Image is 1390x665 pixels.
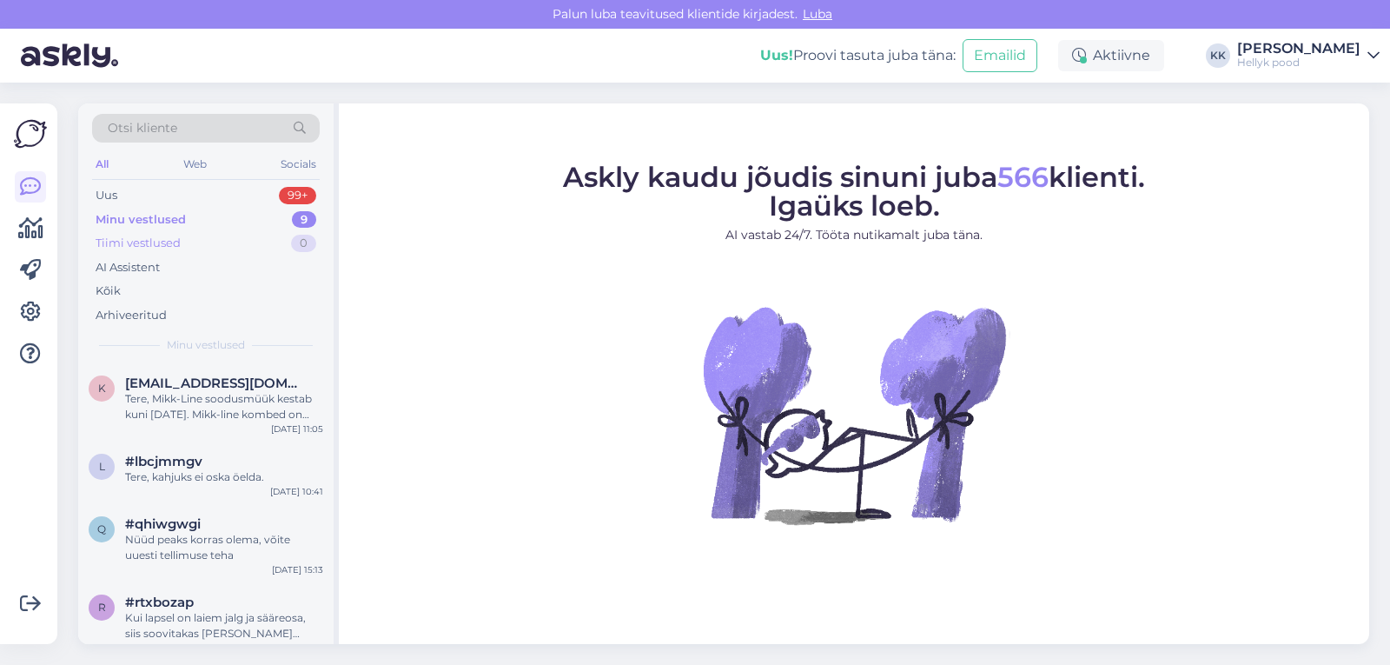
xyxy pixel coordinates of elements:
[96,307,167,324] div: Arhiveeritud
[92,153,112,176] div: All
[798,6,837,22] span: Luba
[279,187,316,204] div: 99+
[125,516,201,532] span: #qhiwgwgi
[14,117,47,150] img: Askly Logo
[563,160,1145,223] span: Askly kaudu jõudis sinuni juba klienti. Igaüks loeb.
[125,469,323,485] div: Tere, kahjuks ei oska öelda.
[96,235,181,252] div: Tiimi vestlused
[96,211,186,229] div: Minu vestlused
[271,422,323,436] div: [DATE] 11:05
[96,259,160,276] div: AI Assistent
[167,337,245,353] span: Minu vestlused
[698,258,1010,571] img: No Chat active
[1237,56,1360,70] div: Hellyk pood
[1237,42,1380,70] a: [PERSON_NAME]Hellyk pood
[272,563,323,576] div: [DATE] 15:13
[108,119,177,137] span: Otsi kliente
[98,601,106,614] span: r
[125,532,323,563] div: Nüüd peaks korras olema, võite uuesti tellimuse teha
[563,226,1145,244] p: AI vastab 24/7. Tööta nutikamalt juba täna.
[269,642,323,655] div: [DATE] 14:36
[1237,42,1360,56] div: [PERSON_NAME]
[125,391,323,422] div: Tere, Mikk-Line soodusmüük kestab kuni [DATE]. Mikk-line kombed on varuga. Epoe lehel on olemas k...
[270,485,323,498] div: [DATE] 10:41
[997,160,1049,194] span: 566
[760,47,793,63] b: Uus!
[760,45,956,66] div: Proovi tasuta juba täna:
[125,595,194,610] span: #rtxbozap
[291,235,316,252] div: 0
[125,610,323,642] div: Kui lapsel on laiem jalg ja sääreosa, siis soovitakas [PERSON_NAME] ikkagi charly high.
[180,153,210,176] div: Web
[97,522,106,535] span: q
[98,382,106,395] span: k
[277,153,320,176] div: Socials
[125,376,306,391] span: kertupeenoja@gmail.com
[1206,43,1230,68] div: KK
[99,460,105,473] span: l
[1058,40,1164,71] div: Aktiivne
[292,211,316,229] div: 9
[96,187,117,204] div: Uus
[96,283,121,300] div: Kõik
[963,39,1037,72] button: Emailid
[125,454,202,469] span: #lbcjmmgv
